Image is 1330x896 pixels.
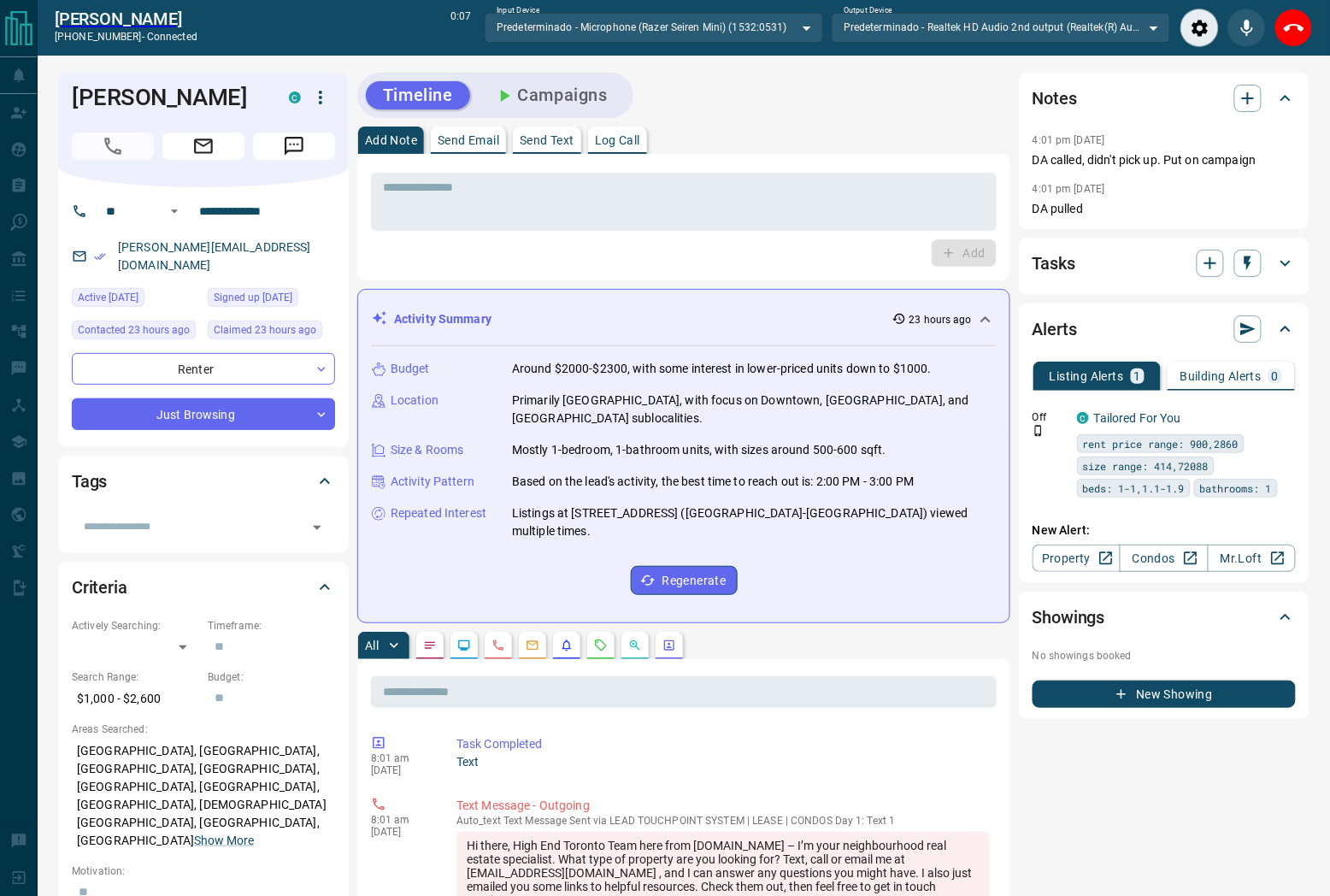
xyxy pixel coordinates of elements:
[512,504,996,540] p: Listings at [STREET_ADDRESS] ([GEOGRAPHIC_DATA]-[GEOGRAPHIC_DATA]) viewed multiple times.
[1033,545,1121,572] a: Property
[1033,309,1296,350] div: Alerts
[512,441,886,459] p: Mostly 1-bedroom, 1-bathroom units, with sizes around 500-600 sqft.
[72,461,335,502] div: Tags
[477,81,625,109] button: Campaigns
[485,13,823,42] div: Predeterminado - Microphone (Razer Seiren Mini) (1532:0531)
[491,639,505,652] svg: Calls
[391,441,464,459] p: Size & Rooms
[438,134,499,146] p: Send Email
[423,639,437,652] svg: Notes
[1033,200,1296,218] p: DA pulled
[72,353,335,385] div: Renter
[909,312,972,327] p: 23 hours ago
[844,5,892,16] label: Output Device
[1050,370,1124,382] p: Listing Alerts
[1083,435,1239,452] span: rent price range: 900,2860
[391,473,474,491] p: Activity Pattern
[457,639,471,652] svg: Lead Browsing Activity
[365,640,379,651] p: All
[72,567,335,608] div: Criteria
[1274,9,1313,47] div: End Call
[456,735,990,753] p: Task Completed
[1033,597,1296,638] div: Showings
[1033,522,1296,539] p: New Alert:
[94,251,106,262] svg: Email Verified
[72,321,199,345] div: Thu Sep 11 2025
[72,618,199,634] p: Actively Searching:
[512,392,996,427] p: Primarily [GEOGRAPHIC_DATA], with focus on Downtown, [GEOGRAPHIC_DATA], and [GEOGRAPHIC_DATA] sub...
[55,9,197,29] a: [PERSON_NAME]
[560,639,574,652] svg: Listing Alerts
[394,310,491,328] p: Activity Summary
[1033,604,1105,631] h2: Showings
[391,504,486,522] p: Repeated Interest
[512,473,914,491] p: Based on the lead's activity, the best time to reach out is: 2:00 PM - 3:00 PM
[208,288,335,312] div: Thu Sep 11 2025
[72,84,263,111] h1: [PERSON_NAME]
[72,288,199,312] div: Thu Sep 11 2025
[628,639,642,652] svg: Opportunities
[1120,545,1208,572] a: Condos
[1208,545,1296,572] a: Mr.Loft
[208,618,335,634] p: Timeframe:
[365,134,417,146] p: Add Note
[1180,370,1262,382] p: Building Alerts
[371,764,431,776] p: [DATE]
[1083,457,1209,475] span: size range: 414,72088
[512,360,932,378] p: Around $2000-$2300, with some interest in lower-priced units down to $1000.
[78,321,190,339] span: Contacted 23 hours ago
[72,133,154,160] span: Call
[72,685,199,713] p: $1,000 - $2,600
[832,13,1170,42] div: Predeterminado - Realtek HD Audio 2nd output (Realtek(R) Audio)
[456,753,990,771] p: Text
[72,468,107,495] h2: Tags
[497,5,540,16] label: Input Device
[371,814,431,826] p: 8:01 am
[1033,78,1296,119] div: Notes
[1033,681,1296,708] button: New Showing
[208,669,335,685] p: Budget:
[526,639,539,652] svg: Emails
[391,392,438,410] p: Location
[208,321,335,345] div: Thu Sep 11 2025
[1033,250,1075,277] h2: Tasks
[72,669,199,685] p: Search Range:
[162,133,244,160] span: Email
[662,639,676,652] svg: Agent Actions
[253,133,335,160] span: Message
[1134,370,1141,382] p: 1
[456,815,501,827] span: auto_text
[631,566,738,595] button: Regenerate
[1033,183,1105,195] p: 4:01 pm [DATE]
[1033,648,1296,663] p: No showings booked
[72,722,335,737] p: Areas Searched:
[1272,370,1279,382] p: 0
[456,815,990,827] p: Text Message Sent via LEAD TOUCHPOINT SYSTEM | LEASE | CONDOS Day 1: Text 1
[1033,134,1105,146] p: 4:01 pm [DATE]
[194,832,254,850] button: Show More
[1200,480,1272,497] span: bathrooms: 1
[78,289,138,306] span: Active [DATE]
[289,91,301,103] div: condos.ca
[72,574,127,601] h2: Criteria
[366,81,470,109] button: Timeline
[1033,425,1045,437] svg: Push Notification Only
[1180,9,1219,47] div: Audio Settings
[214,289,292,306] span: Signed up [DATE]
[371,752,431,764] p: 8:01 am
[1033,410,1067,425] p: Off
[1077,412,1089,424] div: condos.ca
[391,360,430,378] p: Budget
[72,398,335,430] div: Just Browsing
[372,304,996,335] div: Activity Summary23 hours ago
[456,797,990,815] p: Text Message - Outgoing
[594,639,608,652] svg: Requests
[595,134,640,146] p: Log Call
[118,240,311,272] a: [PERSON_NAME][EMAIL_ADDRESS][DOMAIN_NAME]
[1033,315,1077,343] h2: Alerts
[72,737,335,855] p: [GEOGRAPHIC_DATA], [GEOGRAPHIC_DATA], [GEOGRAPHIC_DATA], [GEOGRAPHIC_DATA], [GEOGRAPHIC_DATA], [G...
[164,201,185,221] button: Open
[1083,480,1185,497] span: beds: 1-1,1.1-1.9
[147,31,197,43] span: connected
